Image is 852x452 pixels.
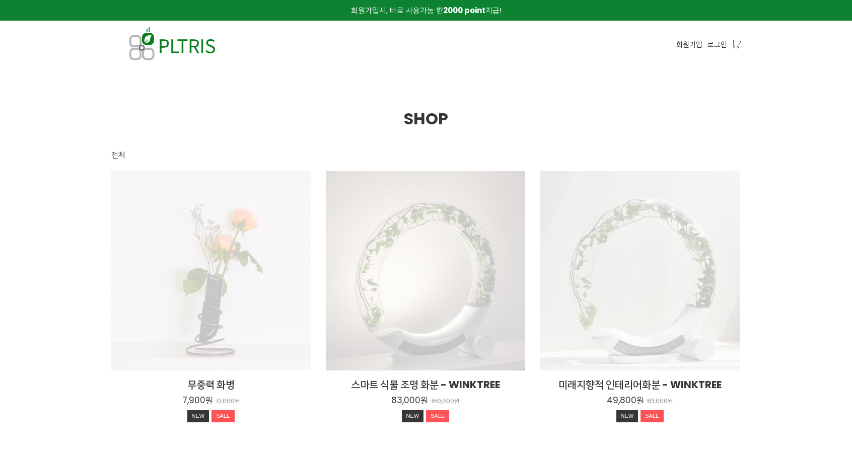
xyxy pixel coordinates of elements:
a: 미래지향적 인테리어화분 - WINKTREE 49,800원 83,000원 NEWSALE [540,378,740,425]
span: 회원가입시, 바로 사용가능 한 지급! [351,5,502,16]
div: NEW [616,410,638,422]
h2: 무중력 화병 [111,378,311,392]
a: 로그인 [707,39,727,50]
span: SHOP [404,107,448,130]
div: SALE [211,410,235,422]
p: 83,000원 [391,395,428,406]
p: 83,000원 [647,398,673,405]
div: SALE [641,410,664,422]
p: 12,000원 [216,398,240,405]
div: 전체 [111,149,125,161]
a: 무중력 화병 7,900원 12,000원 NEWSALE [111,378,311,425]
h2: 미래지향적 인테리어화분 - WINKTREE [540,378,740,392]
a: 회원가입 [676,39,702,50]
h2: 스마트 식물 조명 화분 - WINKTREE [326,378,525,392]
a: 스마트 식물 조명 화분 - WINKTREE 83,000원 160,000원 NEWSALE [326,378,525,425]
div: NEW [402,410,424,422]
strong: 2000 point [443,5,485,16]
div: NEW [187,410,209,422]
p: 160,000원 [431,398,460,405]
p: 49,800원 [607,395,644,406]
div: SALE [426,410,449,422]
p: 7,900원 [182,395,213,406]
